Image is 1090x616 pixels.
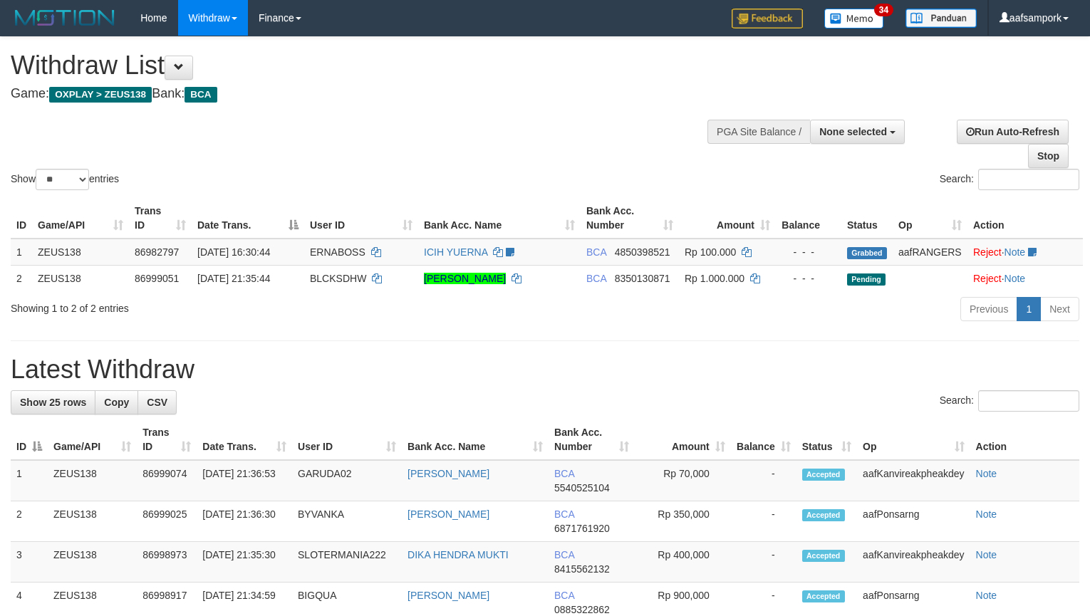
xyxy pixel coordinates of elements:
[32,239,129,266] td: ZEUS138
[137,460,197,501] td: 86999074
[48,542,137,583] td: ZEUS138
[857,419,970,460] th: Op: activate to sort column ascending
[11,198,32,239] th: ID
[137,419,197,460] th: Trans ID: activate to sort column ascending
[782,271,836,286] div: - - -
[893,239,967,266] td: aafRANGERS
[137,390,177,414] a: CSV
[32,265,129,291] td: ZEUS138
[976,508,997,520] a: Note
[20,397,86,408] span: Show 25 rows
[731,419,796,460] th: Balance: activate to sort column ascending
[732,9,803,28] img: Feedback.jpg
[554,590,574,601] span: BCA
[197,419,292,460] th: Date Trans.: activate to sort column ascending
[137,501,197,542] td: 86999025
[36,169,89,190] select: Showentries
[408,468,489,479] a: [PERSON_NAME]
[976,468,997,479] a: Note
[586,246,606,258] span: BCA
[197,273,270,284] span: [DATE] 21:35:44
[147,397,167,408] span: CSV
[635,542,730,583] td: Rp 400,000
[424,246,487,258] a: ICIH YUERNA
[685,273,744,284] span: Rp 1.000.000
[1040,297,1079,321] a: Next
[292,419,402,460] th: User ID: activate to sort column ascending
[292,460,402,501] td: GARUDA02
[48,501,137,542] td: ZEUS138
[292,542,402,583] td: SLOTERMANIA222
[847,247,887,259] span: Grabbed
[554,482,610,494] span: Copy 5540525104 to clipboard
[48,460,137,501] td: ZEUS138
[135,246,179,258] span: 86982797
[11,239,32,266] td: 1
[554,604,610,615] span: Copy 0885322862 to clipboard
[782,245,836,259] div: - - -
[976,549,997,560] a: Note
[960,297,1017,321] a: Previous
[905,9,977,28] img: panduan.png
[32,198,129,239] th: Game/API: activate to sort column ascending
[192,198,304,239] th: Date Trans.: activate to sort column descending
[418,198,581,239] th: Bank Acc. Name: activate to sort column ascending
[857,460,970,501] td: aafKanvireakpheakdey
[197,246,270,258] span: [DATE] 16:30:44
[310,273,366,284] span: BLCKSDHW
[554,549,574,560] span: BCA
[197,460,292,501] td: [DATE] 21:36:53
[310,246,365,258] span: ERNABOSS
[731,460,796,501] td: -
[424,273,506,284] a: [PERSON_NAME]
[11,460,48,501] td: 1
[304,198,418,239] th: User ID: activate to sort column ascending
[940,390,1079,412] label: Search:
[11,419,48,460] th: ID: activate to sort column descending
[857,501,970,542] td: aafPonsarng
[49,87,152,103] span: OXPLAY > ZEUS138
[11,501,48,542] td: 2
[635,501,730,542] td: Rp 350,000
[1017,297,1041,321] a: 1
[776,198,841,239] th: Balance
[554,523,610,534] span: Copy 6871761920 to clipboard
[402,419,549,460] th: Bank Acc. Name: activate to sort column ascending
[874,4,893,16] span: 34
[802,550,845,562] span: Accepted
[104,397,129,408] span: Copy
[185,87,217,103] span: BCA
[973,273,1002,284] a: Reject
[554,508,574,520] span: BCA
[802,509,845,521] span: Accepted
[11,542,48,583] td: 3
[11,296,444,315] div: Showing 1 to 2 of 2 entries
[48,419,137,460] th: Game/API: activate to sort column ascending
[824,9,884,28] img: Button%20Memo.svg
[796,419,857,460] th: Status: activate to sort column ascending
[967,239,1083,266] td: ·
[810,120,905,144] button: None selected
[11,87,712,101] h4: Game: Bank:
[197,542,292,583] td: [DATE] 21:35:30
[802,469,845,481] span: Accepted
[129,198,192,239] th: Trans ID: activate to sort column ascending
[893,198,967,239] th: Op: activate to sort column ascending
[857,542,970,583] td: aafKanvireakpheakdey
[615,246,670,258] span: Copy 4850398521 to clipboard
[802,590,845,602] span: Accepted
[615,273,670,284] span: Copy 8350130871 to clipboard
[685,246,736,258] span: Rp 100.000
[408,549,509,560] a: DIKA HENDRA MUKTI
[970,419,1079,460] th: Action
[973,246,1002,258] a: Reject
[978,390,1079,412] input: Search:
[1005,273,1026,284] a: Note
[940,169,1079,190] label: Search:
[408,508,489,520] a: [PERSON_NAME]
[967,198,1083,239] th: Action
[841,198,893,239] th: Status
[554,468,574,479] span: BCA
[95,390,138,414] a: Copy
[1028,144,1069,168] a: Stop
